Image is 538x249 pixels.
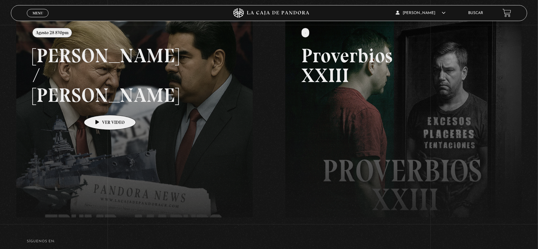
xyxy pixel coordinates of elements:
[396,11,445,15] span: [PERSON_NAME]
[27,240,511,243] h4: SÍguenos en:
[30,16,45,21] span: Cerrar
[468,11,483,15] a: Buscar
[33,11,43,15] span: Menu
[503,9,511,17] a: View your shopping cart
